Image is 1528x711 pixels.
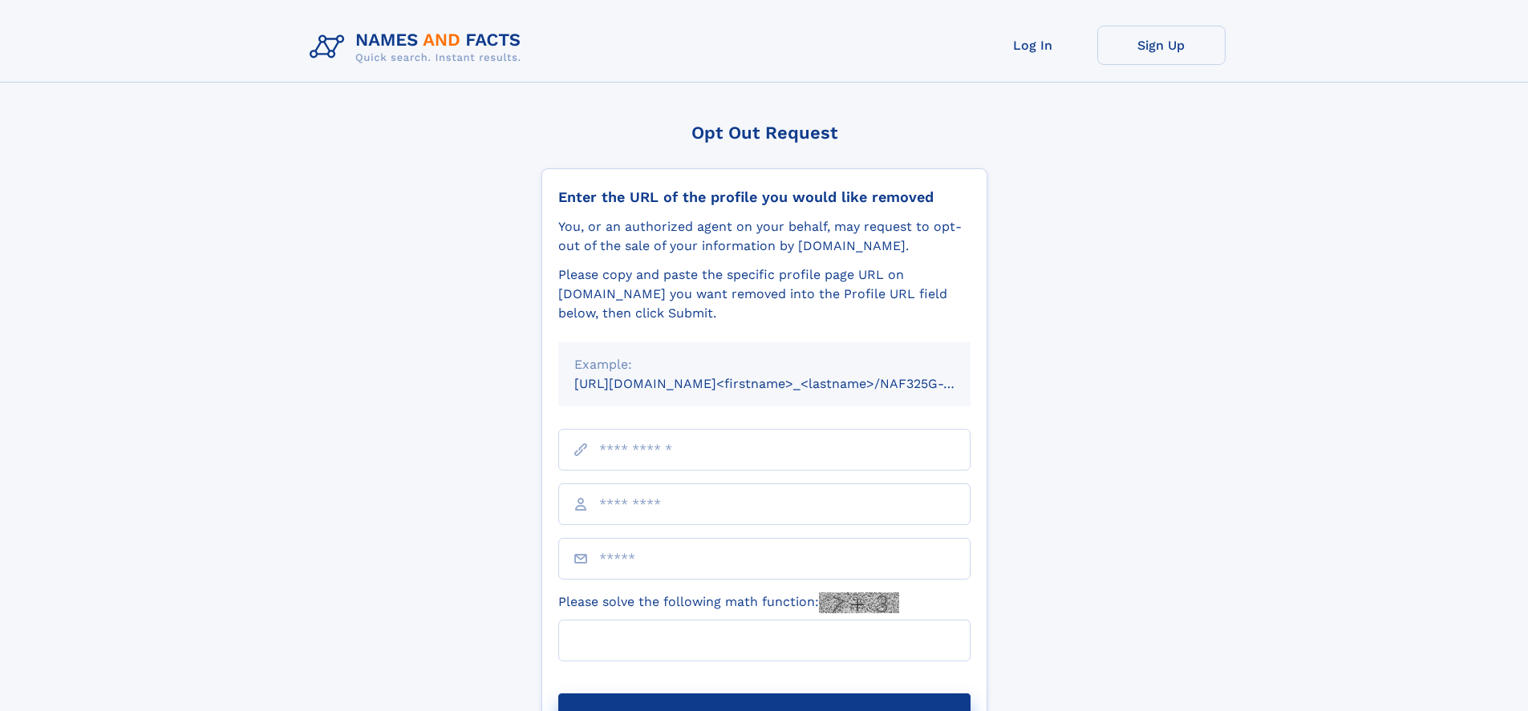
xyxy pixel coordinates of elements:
[541,123,987,143] div: Opt Out Request
[558,592,899,613] label: Please solve the following math function:
[969,26,1097,65] a: Log In
[558,265,971,323] div: Please copy and paste the specific profile page URL on [DOMAIN_NAME] you want removed into the Pr...
[303,26,534,69] img: Logo Names and Facts
[558,188,971,206] div: Enter the URL of the profile you would like removed
[574,376,1001,391] small: [URL][DOMAIN_NAME]<firstname>_<lastname>/NAF325G-xxxxxxxx
[574,355,954,374] div: Example:
[1097,26,1226,65] a: Sign Up
[558,217,971,256] div: You, or an authorized agent on your behalf, may request to opt-out of the sale of your informatio...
